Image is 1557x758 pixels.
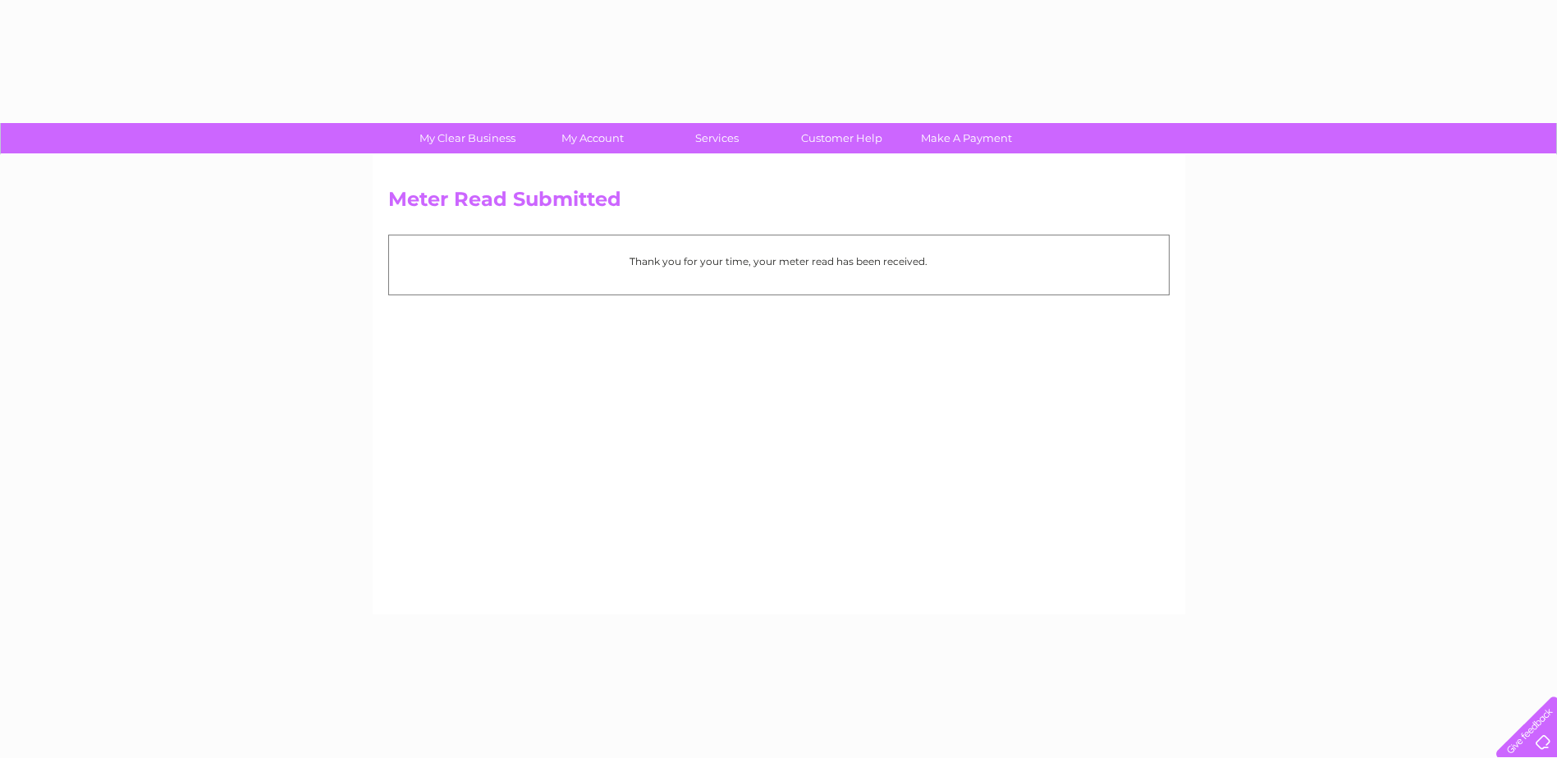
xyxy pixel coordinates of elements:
[397,253,1161,269] p: Thank you for your time, your meter read has been received.
[899,123,1034,153] a: Make A Payment
[400,123,535,153] a: My Clear Business
[774,123,909,153] a: Customer Help
[649,123,785,153] a: Services
[388,188,1170,219] h2: Meter Read Submitted
[524,123,660,153] a: My Account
